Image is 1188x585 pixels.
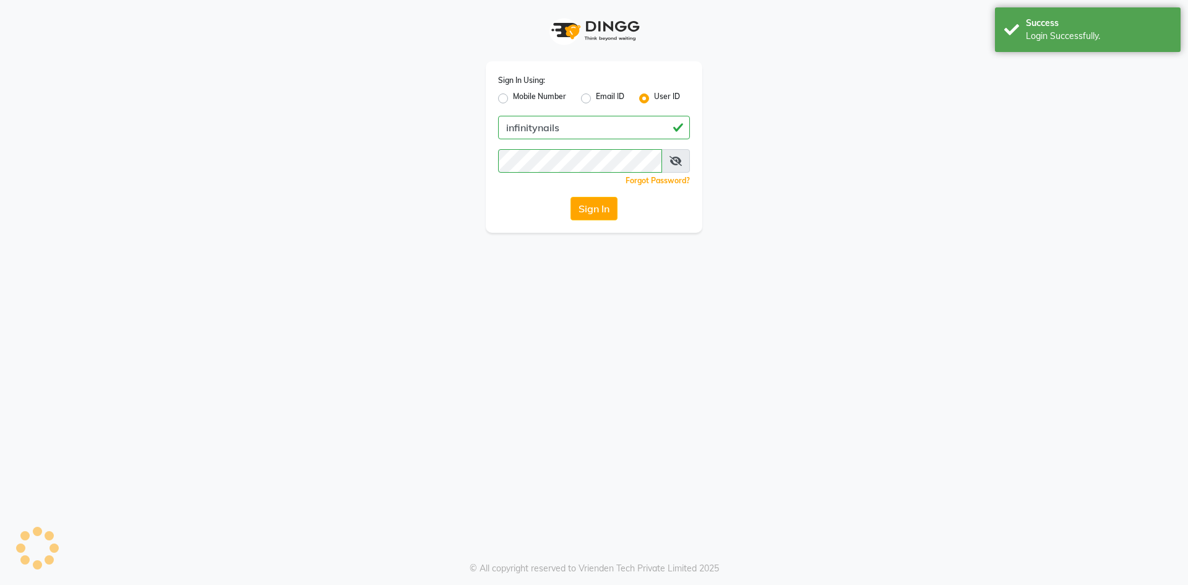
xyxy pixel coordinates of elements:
button: Sign In [570,197,618,220]
label: Mobile Number [513,91,566,106]
div: Success [1026,17,1171,30]
label: Sign In Using: [498,75,545,86]
input: Username [498,149,662,173]
input: Username [498,116,690,139]
label: Email ID [596,91,624,106]
img: logo1.svg [544,12,643,49]
a: Forgot Password? [626,176,690,185]
div: Login Successfully. [1026,30,1171,43]
label: User ID [654,91,680,106]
